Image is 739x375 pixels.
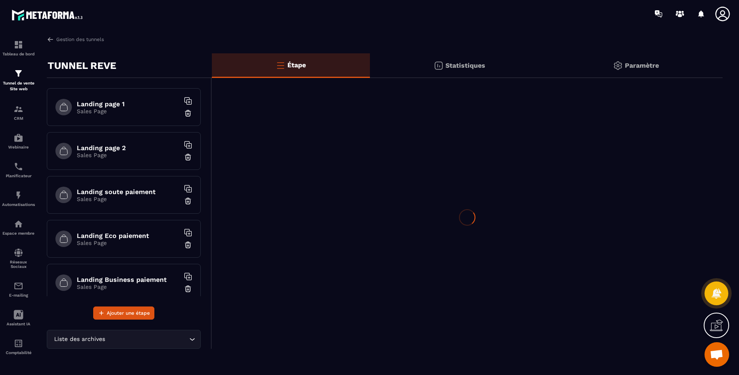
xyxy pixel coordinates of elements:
[2,213,35,242] a: automationsautomationsEspace membre
[14,162,23,171] img: scheduler
[14,338,23,348] img: accountant
[2,127,35,155] a: automationsautomationsWebinaire
[2,260,35,269] p: Réseaux Sociaux
[48,57,116,74] p: TUNNEL REVE
[2,80,35,92] p: Tunnel de vente Site web
[14,248,23,258] img: social-network
[14,281,23,291] img: email
[2,275,35,304] a: emailemailE-mailing
[107,309,150,317] span: Ajouter une étape
[275,60,285,70] img: bars-o.4a397970.svg
[11,7,85,23] img: logo
[47,330,201,349] div: Search for option
[445,62,485,69] p: Statistiques
[47,36,104,43] a: Gestion des tunnels
[184,241,192,249] img: trash
[184,285,192,293] img: trash
[2,52,35,56] p: Tableau de bord
[77,152,179,158] p: Sales Page
[93,306,154,320] button: Ajouter une étape
[107,335,187,344] input: Search for option
[14,69,23,78] img: formation
[14,104,23,114] img: formation
[14,40,23,50] img: formation
[77,196,179,202] p: Sales Page
[2,322,35,326] p: Assistant IA
[2,155,35,184] a: schedulerschedulerPlanificateur
[2,350,35,355] p: Comptabilité
[2,116,35,121] p: CRM
[184,153,192,161] img: trash
[2,184,35,213] a: automationsautomationsAutomatisations
[2,304,35,332] a: Assistant IA
[287,61,306,69] p: Étape
[2,202,35,207] p: Automatisations
[613,61,623,71] img: setting-gr.5f69749f.svg
[77,232,179,240] h6: Landing Eco paiement
[2,62,35,98] a: formationformationTunnel de vente Site web
[625,62,659,69] p: Paramètre
[2,242,35,275] a: social-networksocial-networkRéseaux Sociaux
[14,219,23,229] img: automations
[77,276,179,284] h6: Landing Business paiement
[2,174,35,178] p: Planificateur
[77,100,179,108] h6: Landing page 1
[77,188,179,196] h6: Landing soute paiement
[47,36,54,43] img: arrow
[77,240,179,246] p: Sales Page
[14,190,23,200] img: automations
[184,197,192,205] img: trash
[2,98,35,127] a: formationformationCRM
[52,335,107,344] span: Liste des archives
[2,34,35,62] a: formationformationTableau de bord
[2,332,35,361] a: accountantaccountantComptabilité
[434,61,443,71] img: stats.20deebd0.svg
[77,108,179,114] p: Sales Page
[2,293,35,297] p: E-mailing
[705,342,729,367] div: Ouvrir le chat
[2,231,35,236] p: Espace membre
[14,133,23,143] img: automations
[2,145,35,149] p: Webinaire
[77,144,179,152] h6: Landing page 2
[77,284,179,290] p: Sales Page
[184,109,192,117] img: trash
